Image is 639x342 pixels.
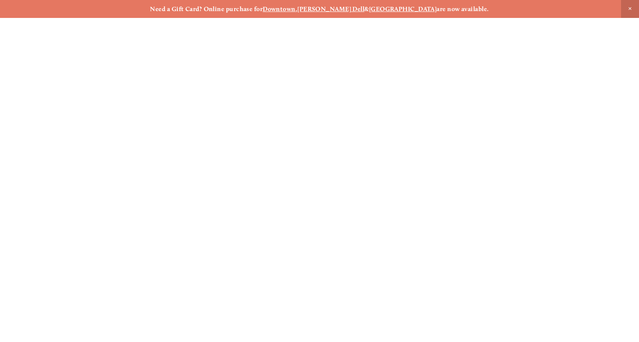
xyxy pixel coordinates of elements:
a: [GEOGRAPHIC_DATA] [369,5,437,13]
a: [PERSON_NAME] Dell [297,5,364,13]
strong: Need a Gift Card? Online purchase for [150,5,263,13]
strong: & [364,5,369,13]
strong: are now available. [437,5,489,13]
a: Downtown [263,5,296,13]
strong: , [296,5,297,13]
